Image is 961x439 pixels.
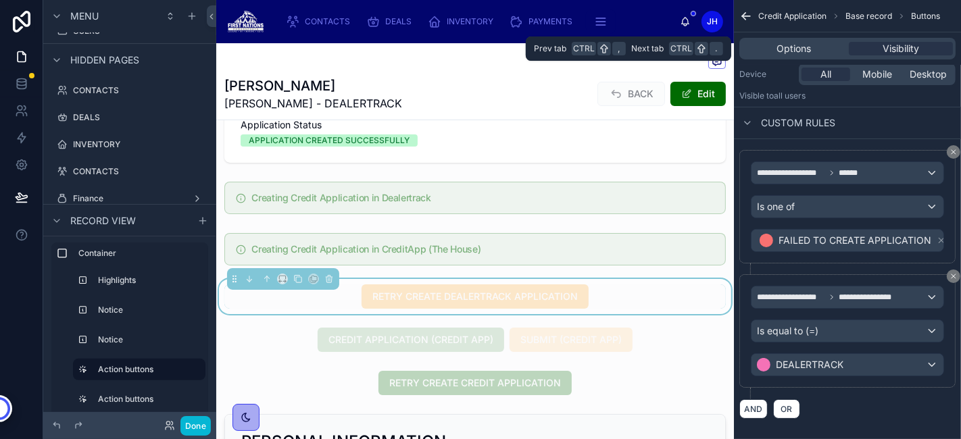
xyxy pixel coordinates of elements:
[51,107,208,128] a: DEALS
[773,399,800,419] button: OR
[385,16,412,27] span: DEALS
[98,394,200,405] label: Action buttons
[751,353,944,376] button: DEALERTRACK
[224,95,402,111] span: [PERSON_NAME] - DEALERTRACK
[670,82,726,106] button: Edit
[51,161,208,182] a: CONTACTS
[534,43,566,54] span: Prev tab
[739,399,768,419] button: AND
[757,324,818,338] span: Is equal to (=)
[447,16,493,27] span: INVENTORY
[778,404,795,414] span: OR
[751,195,944,218] button: Is one of
[98,334,200,345] label: Notice
[572,42,596,55] span: Ctrl
[424,9,503,34] a: INVENTORY
[73,139,205,150] label: INVENTORY
[707,16,718,27] span: JH
[631,43,664,54] span: Next tab
[506,9,582,34] a: PAYMENTS
[362,9,421,34] a: DEALS
[275,7,680,36] div: scrollable content
[761,116,835,130] span: Custom rules
[51,80,208,101] a: CONTACTS
[51,188,208,209] a: Finance
[224,76,402,95] h1: [PERSON_NAME]
[751,229,944,252] button: FAILED TO CREATE APPLICATION
[910,68,947,81] span: Desktop
[70,53,139,67] span: Hidden pages
[227,11,264,32] img: App logo
[73,85,205,96] label: CONTACTS
[883,42,919,55] span: Visibility
[98,275,200,286] label: Highlights
[751,319,944,342] button: Is equal to (=)
[911,11,940,22] span: Buttons
[51,134,208,155] a: INVENTORY
[73,112,205,123] label: DEALS
[711,43,722,54] span: .
[282,9,360,34] a: CONTACTS
[528,16,572,27] span: PAYMENTS
[739,91,956,101] p: Visible to
[862,68,892,81] span: Mobile
[757,200,795,213] span: Is one of
[777,42,812,55] span: Options
[98,305,200,315] label: Notice
[70,9,99,23] span: Menu
[758,11,827,22] span: Credit Application
[779,234,931,247] span: FAILED TO CREATE APPLICATION
[614,43,624,54] span: ,
[669,42,693,55] span: Ctrl
[70,214,136,228] span: Record view
[776,358,843,371] span: DEALERTRACK
[73,193,187,204] label: Finance
[180,416,211,436] button: Done
[43,236,216,412] div: scrollable content
[845,11,892,22] span: Base record
[78,248,203,259] label: Container
[305,16,350,27] span: CONTACTS
[73,166,205,177] label: CONTACTS
[739,69,793,80] label: Device
[820,68,831,81] span: All
[98,364,195,375] label: Action buttons
[774,91,806,101] span: all users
